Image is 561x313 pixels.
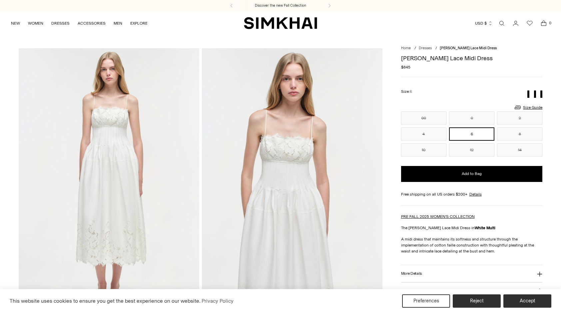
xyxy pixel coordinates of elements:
a: Wishlist [523,17,536,30]
button: 2 [497,111,542,125]
h1: [PERSON_NAME] Lace Midi Dress [401,55,543,61]
span: 6 [410,89,412,94]
div: / [414,46,416,51]
label: Size: [401,88,412,95]
button: 6 [449,127,494,141]
a: SIMKHAI [244,17,317,30]
a: NEW [11,16,20,31]
button: 14 [497,143,542,157]
a: Open search modal [495,17,508,30]
p: A midi dress that maintains its softness and structure through the implementation of cotton faill... [401,236,543,254]
span: 0 [547,20,553,26]
button: 12 [449,143,494,157]
div: / [435,46,437,51]
span: This website uses cookies to ensure you get the best experience on our website. [10,298,201,304]
a: WOMEN [28,16,43,31]
a: Open cart modal [537,17,550,30]
a: Discover the new Fall Collection [255,3,306,8]
a: EXPLORE [130,16,148,31]
p: The [PERSON_NAME] Lace Midi Dress in [401,225,543,231]
a: Privacy Policy (opens in a new tab) [201,296,235,306]
button: Shipping & Returns [401,282,543,299]
button: Add to Bag [401,166,543,182]
a: ACCESSORIES [78,16,106,31]
button: USD $ [475,16,493,31]
a: Home [401,46,411,50]
button: Reject [453,294,501,308]
a: PRE FALL 2025 WOMEN'S COLLECTION [401,214,475,219]
a: Go to the account page [509,17,522,30]
a: Details [469,191,482,197]
button: 10 [401,143,446,157]
a: MEN [114,16,122,31]
div: Free shipping on all US orders $200+ [401,191,543,197]
span: Add to Bag [462,171,482,177]
nav: breadcrumbs [401,46,543,51]
button: 0 [449,111,494,125]
button: More Details [401,265,543,282]
a: Dresses [419,46,432,50]
h3: More Details [401,271,422,276]
button: 00 [401,111,446,125]
a: Size Guide [514,103,542,111]
strong: White Multi [475,226,495,230]
button: Accept [503,294,551,308]
h3: Shipping & Returns [401,288,434,293]
button: 8 [497,127,542,141]
span: [PERSON_NAME] Lace Midi Dress [440,46,497,50]
span: $845 [401,64,410,70]
button: 4 [401,127,446,141]
a: DRESSES [51,16,70,31]
button: Preferences [402,294,450,308]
